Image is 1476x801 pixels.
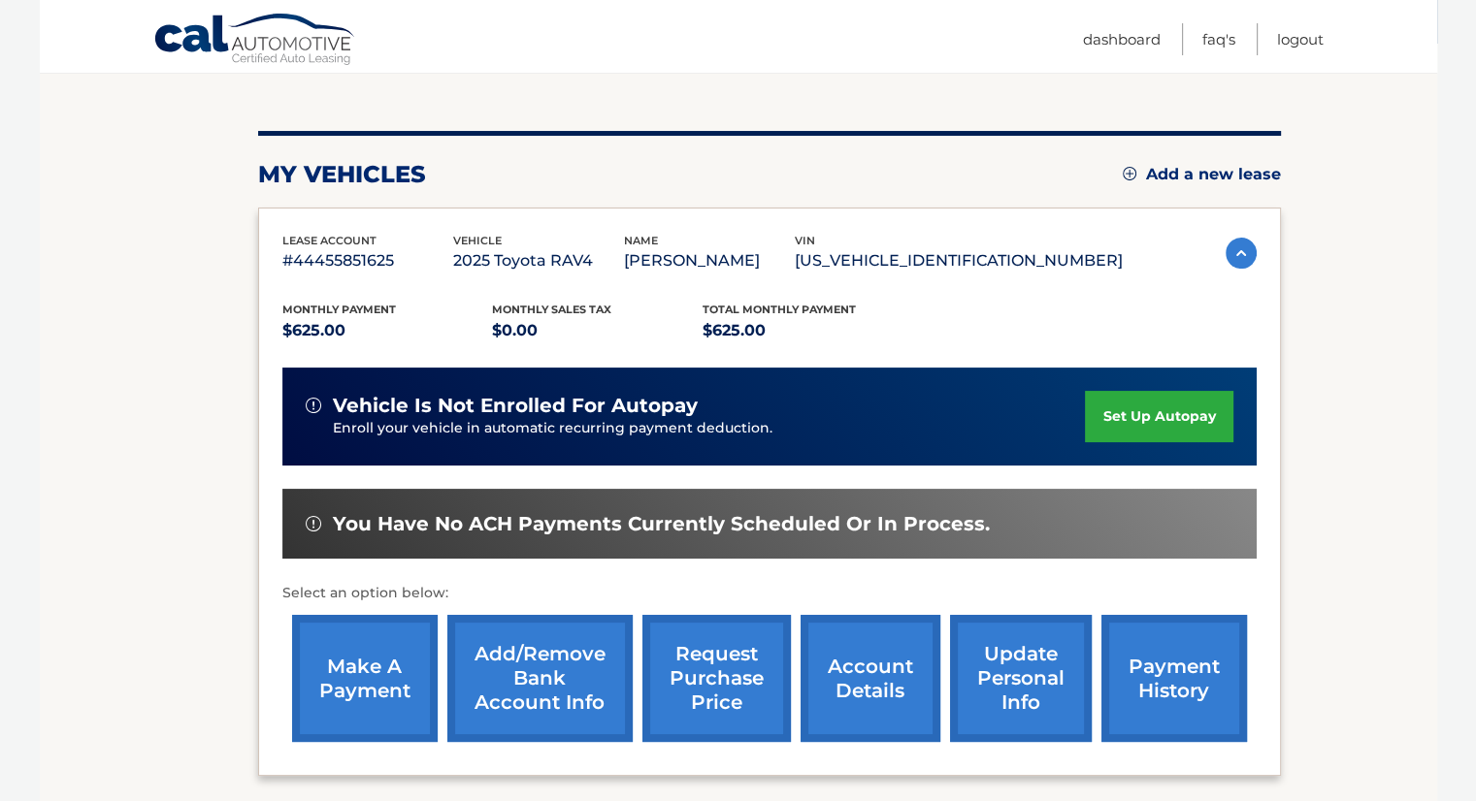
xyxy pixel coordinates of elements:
[306,516,321,531] img: alert-white.svg
[703,303,856,316] span: Total Monthly Payment
[1085,391,1232,442] a: set up autopay
[795,247,1123,274] p: [US_VEHICLE_IDENTIFICATION_NUMBER]
[1123,165,1281,184] a: Add a new lease
[333,512,990,536] span: You have no ACH payments currently scheduled or in process.
[492,317,703,344] p: $0.00
[258,160,426,189] h2: my vehicles
[795,234,815,247] span: vin
[282,317,493,344] p: $625.00
[703,317,913,344] p: $625.00
[282,234,377,247] span: lease account
[333,394,698,418] span: vehicle is not enrolled for autopay
[492,303,611,316] span: Monthly sales Tax
[453,234,502,247] span: vehicle
[1277,23,1324,55] a: Logout
[1123,167,1136,180] img: add.svg
[1101,615,1247,742] a: payment history
[333,418,1086,439] p: Enroll your vehicle in automatic recurring payment deduction.
[1226,238,1257,269] img: accordion-active.svg
[306,398,321,413] img: alert-white.svg
[624,234,658,247] span: name
[282,582,1257,605] p: Select an option below:
[447,615,633,742] a: Add/Remove bank account info
[1202,23,1235,55] a: FAQ's
[801,615,940,742] a: account details
[282,247,453,274] p: #44455851625
[1083,23,1161,55] a: Dashboard
[282,303,396,316] span: Monthly Payment
[624,247,795,274] p: [PERSON_NAME]
[153,13,357,69] a: Cal Automotive
[642,615,791,742] a: request purchase price
[950,615,1092,742] a: update personal info
[292,615,438,742] a: make a payment
[453,247,624,274] p: 2025 Toyota RAV4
